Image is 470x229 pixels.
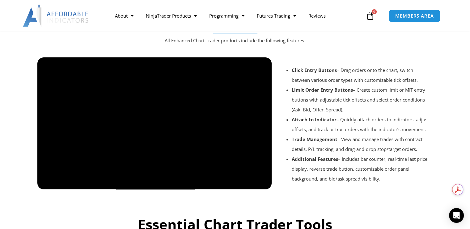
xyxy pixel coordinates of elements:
a: About [109,9,140,23]
span: MEMBERS AREA [395,14,434,18]
img: LogoAI | Affordable Indicators – NinjaTrader [23,5,89,27]
li: – Includes bar counter, real-time last price display, reverse trade button, customizable order pa... [292,154,432,184]
li: – Quickly attach orders to indicators, adjust offsets, and track or trail orders with the indicat... [292,114,432,134]
strong: Limit Order Entry Buttons [292,87,353,93]
a: NinjaTrader Products [140,9,203,23]
div: Domain: [DOMAIN_NAME] [16,16,68,21]
img: tab_domain_overview_orange.svg [17,36,22,41]
li: – Drag orders onto the chart, switch between various order types with customizable tick offsets. [292,65,432,85]
img: logo_orange.svg [10,10,15,15]
strong: Additional Features [292,156,338,162]
p: All Enhanced Chart Trader products include the following features. [50,36,421,45]
strong: Click Entry Buttons [292,67,337,73]
span: 0 [372,9,377,14]
a: Programming [203,9,251,23]
a: MEMBERS AREA [389,10,440,22]
img: tab_keywords_by_traffic_grey.svg [61,36,66,41]
li: – Create custom limit or MIT entry buttons with adjustable tick offsets and select order conditio... [292,85,432,114]
a: Futures Trading [251,9,302,23]
nav: Menu [109,9,364,23]
strong: Attach to Indicator [292,116,337,123]
a: Reviews [302,9,332,23]
div: Open Intercom Messenger [449,208,464,223]
div: Keywords by Traffic [68,36,104,40]
strong: Trade Management [292,136,337,142]
a: 0 [357,7,384,25]
li: – View and manage trades with contract details, P/L tracking, and drag-and-drop stop/target orders. [292,134,432,154]
div: Domain Overview [23,36,55,40]
img: website_grey.svg [10,16,15,21]
div: v 4.0.25 [17,10,30,15]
